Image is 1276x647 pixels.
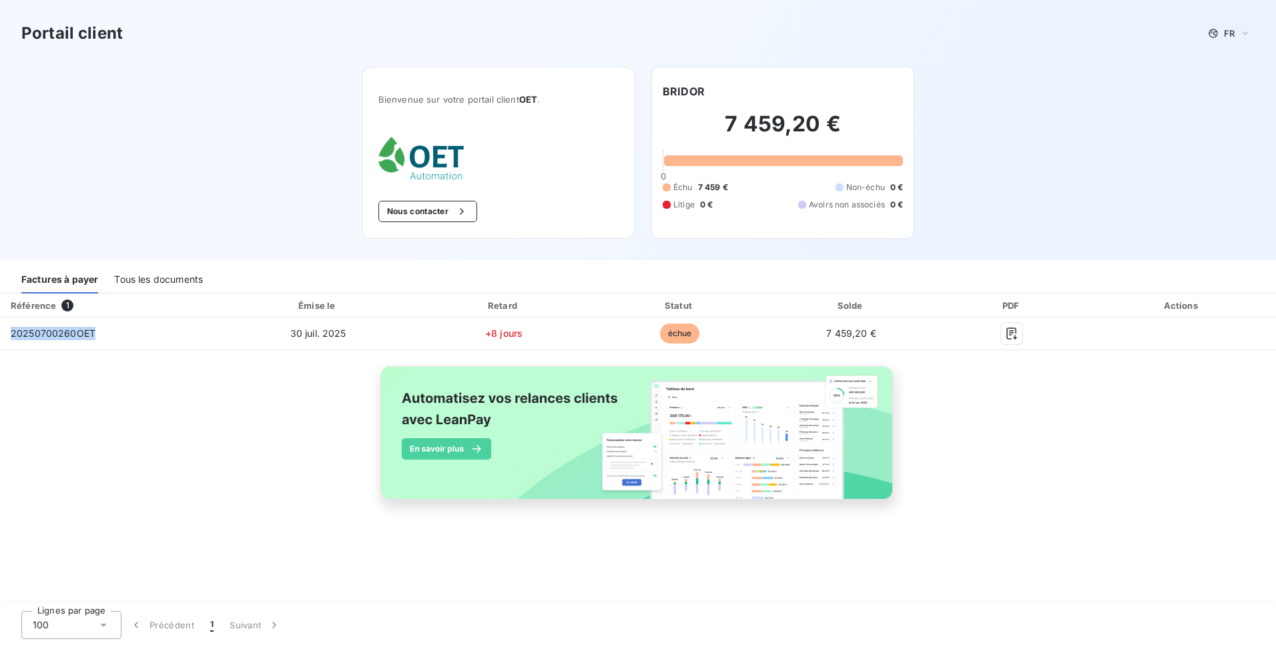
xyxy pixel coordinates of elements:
[890,199,903,211] span: 0 €
[418,299,591,312] div: Retard
[663,111,903,151] h2: 7 459,20 €
[1090,299,1273,312] div: Actions
[663,83,705,99] h6: BRIDOR
[519,94,537,105] span: OET
[378,137,464,179] img: Company logo
[290,328,346,339] span: 30 juil. 2025
[661,171,666,181] span: 0
[809,199,885,211] span: Avoirs non associés
[11,328,95,339] span: 20250700260OET
[61,299,73,311] span: 1
[222,611,289,639] button: Suivant
[114,265,203,293] div: Tous les documents
[202,611,222,639] button: 1
[33,618,49,632] span: 100
[826,328,876,339] span: 7 459,20 €
[769,299,934,312] div: Solde
[121,611,202,639] button: Précédent
[700,199,713,211] span: 0 €
[21,21,123,45] h3: Portail client
[846,181,885,193] span: Non-échu
[595,299,763,312] div: Statut
[21,265,98,293] div: Factures à payer
[890,181,903,193] span: 0 €
[378,94,619,105] span: Bienvenue sur votre portail client .
[698,181,728,193] span: 7 459 €
[673,199,695,211] span: Litige
[11,300,56,311] div: Référence
[485,328,523,339] span: +8 jours
[1224,28,1235,39] span: FR
[210,618,214,632] span: 1
[938,299,1085,312] div: PDF
[673,181,693,193] span: Échu
[224,299,412,312] div: Émise le
[378,201,477,222] button: Nous contacter
[368,358,908,522] img: banner
[660,323,700,344] span: échue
